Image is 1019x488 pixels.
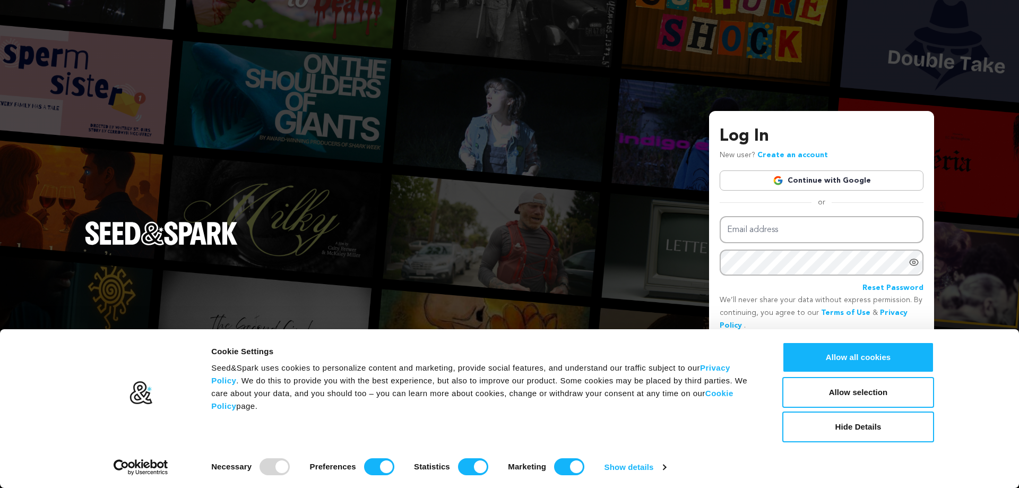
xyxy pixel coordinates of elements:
img: Google logo [773,175,783,186]
a: Continue with Google [720,170,923,191]
span: or [811,197,832,208]
div: Seed&Spark uses cookies to personalize content and marketing, provide social features, and unders... [211,362,758,413]
img: Seed&Spark Logo [85,221,238,245]
p: We’ll never share your data without express permission. By continuing, you agree to our & . [720,294,923,332]
strong: Marketing [508,462,546,471]
p: New user? [720,149,828,162]
strong: Necessary [211,462,252,471]
button: Allow selection [782,377,934,408]
a: Reset Password [862,282,923,295]
input: Email address [720,216,923,243]
a: Usercentrics Cookiebot - opens in a new window [94,459,187,475]
a: Create an account [757,151,828,159]
a: Privacy Policy [211,363,730,385]
h3: Log In [720,124,923,149]
strong: Preferences [310,462,356,471]
div: Cookie Settings [211,345,758,358]
a: Show password as plain text. Warning: this will display your password on the screen. [909,257,919,268]
strong: Statistics [414,462,450,471]
button: Allow all cookies [782,342,934,373]
a: Seed&Spark Homepage [85,221,238,266]
a: Terms of Use [821,309,870,316]
a: Show details [605,459,666,475]
button: Hide Details [782,412,934,442]
img: logo [129,381,153,405]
